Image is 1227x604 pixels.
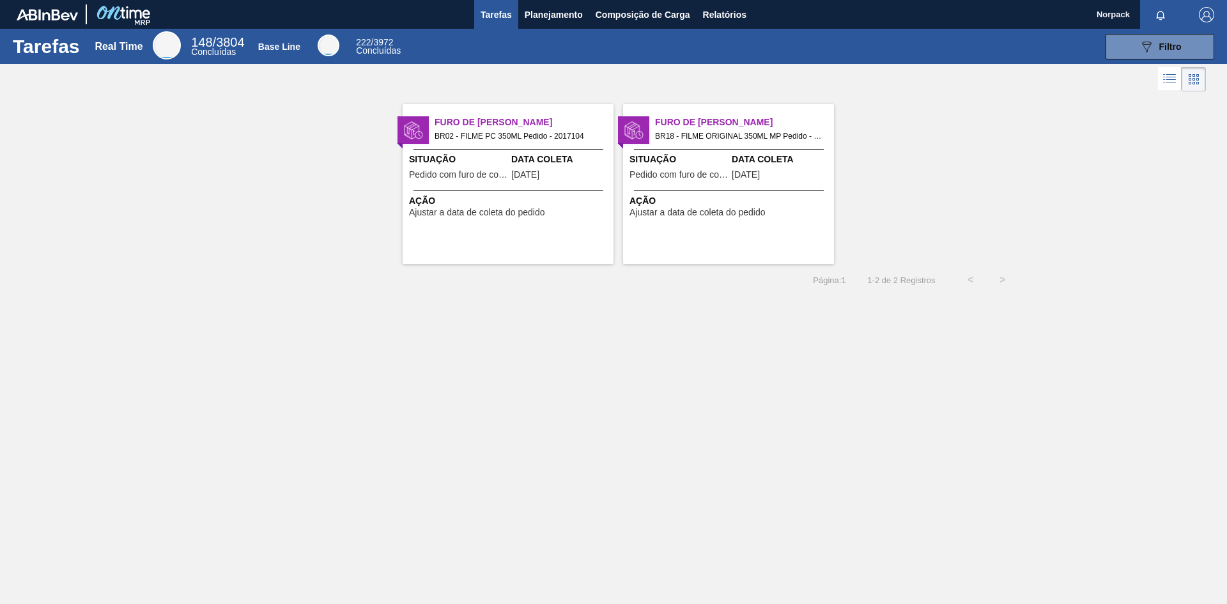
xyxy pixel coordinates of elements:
[629,194,831,208] span: Ação
[409,153,508,166] span: Situação
[813,275,845,285] span: Página : 1
[17,9,78,20] img: TNhmsLtSVTkK8tSr43FrP2fwEKptu5GPRR3wAAAABJRU5ErkJggg==
[191,37,244,56] div: Real Time
[1182,67,1206,91] div: Visão em Cards
[153,31,181,59] div: Real Time
[1159,42,1182,52] span: Filtro
[191,35,212,49] span: 148
[703,7,746,22] span: Relatórios
[1106,34,1214,59] button: Filtro
[1140,6,1181,24] button: Notificações
[1199,7,1214,22] img: Logout
[356,37,371,47] span: 222
[409,208,545,217] span: Ajustar a data de coleta do pedido
[511,153,610,166] span: Data Coleta
[481,7,512,22] span: Tarefas
[987,264,1019,296] button: >
[13,39,80,54] h1: Tarefas
[732,170,760,180] span: 26/09/2025
[356,45,401,56] span: Concluídas
[409,170,508,180] span: Pedido com furo de coleta
[629,153,729,166] span: Situação
[629,208,766,217] span: Ajustar a data de coleta do pedido
[191,47,236,57] span: Concluídas
[732,153,831,166] span: Data Coleta
[596,7,690,22] span: Composição de Carga
[258,42,300,52] div: Base Line
[356,37,393,47] span: / 3972
[435,129,603,143] span: BR02 - FILME PC 350ML Pedido - 2017104
[435,116,613,129] span: Furo de Coleta
[624,121,644,140] img: status
[655,116,834,129] span: Furo de Coleta
[525,7,583,22] span: Planejamento
[655,129,824,143] span: BR18 - FILME ORIGINAL 350ML MP Pedido - 2022465
[356,38,401,55] div: Base Line
[865,275,936,285] span: 1 - 2 de 2 Registros
[629,170,729,180] span: Pedido com furo de coleta
[511,170,539,180] span: 25/09/2025
[191,35,244,49] span: / 3804
[1158,67,1182,91] div: Visão em Lista
[95,41,143,52] div: Real Time
[404,121,423,140] img: status
[409,194,610,208] span: Ação
[955,264,987,296] button: <
[318,35,339,56] div: Base Line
